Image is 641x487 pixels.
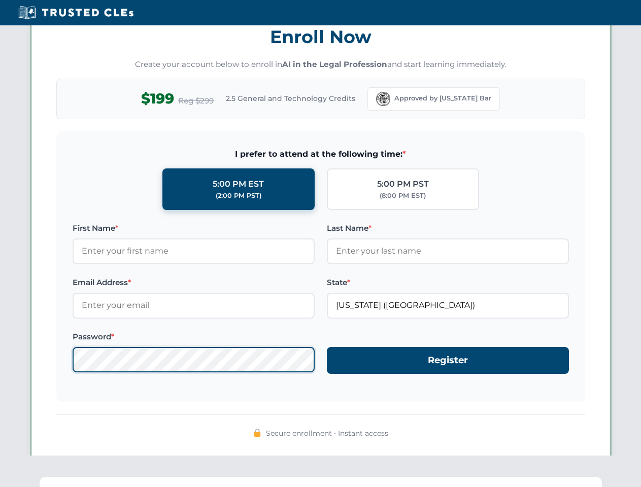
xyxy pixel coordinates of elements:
[73,222,315,234] label: First Name
[73,238,315,264] input: Enter your first name
[73,293,315,318] input: Enter your email
[73,148,569,161] span: I prefer to attend at the following time:
[73,331,315,343] label: Password
[141,87,174,110] span: $199
[327,293,569,318] input: Florida (FL)
[56,59,585,71] p: Create your account below to enroll in and start learning immediately.
[266,428,388,439] span: Secure enrollment • Instant access
[56,21,585,53] h3: Enroll Now
[226,93,355,104] span: 2.5 General and Technology Credits
[327,222,569,234] label: Last Name
[253,429,261,437] img: 🔒
[380,191,426,201] div: (8:00 PM EST)
[377,178,429,191] div: 5:00 PM PST
[394,93,491,103] span: Approved by [US_STATE] Bar
[282,59,387,69] strong: AI in the Legal Profession
[327,238,569,264] input: Enter your last name
[327,276,569,289] label: State
[327,347,569,374] button: Register
[15,5,137,20] img: Trusted CLEs
[376,92,390,106] img: Florida Bar
[73,276,315,289] label: Email Address
[178,95,214,107] span: Reg $299
[213,178,264,191] div: 5:00 PM EST
[216,191,261,201] div: (2:00 PM PST)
